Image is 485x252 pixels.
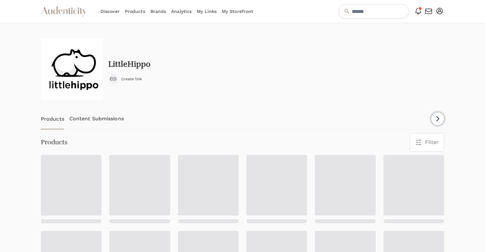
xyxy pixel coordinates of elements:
[41,138,67,147] h3: Products
[108,74,142,84] button: Create link
[108,60,150,69] h2: LittleHippo
[425,138,439,146] span: Filter
[121,76,142,82] span: Create link
[69,108,124,129] a: Content Submissions
[41,108,64,129] a: Products
[41,38,103,100] img: little-hippo-logo.png
[410,133,444,151] button: Filter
